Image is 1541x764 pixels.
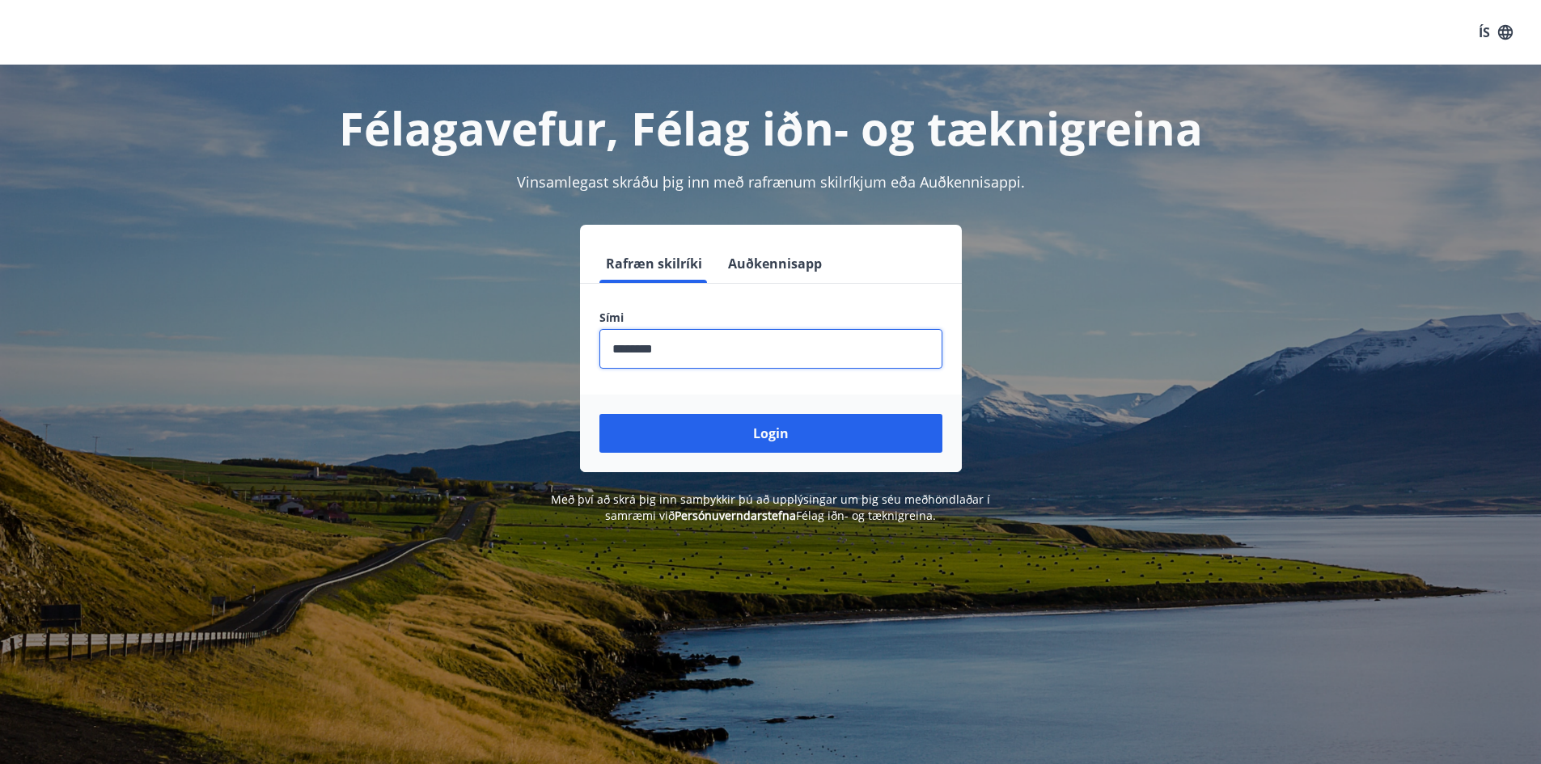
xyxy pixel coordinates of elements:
[517,172,1025,192] span: Vinsamlegast skráðu þig inn með rafrænum skilríkjum eða Auðkennisappi.
[599,414,942,453] button: Login
[599,244,709,283] button: Rafræn skilríki
[722,244,828,283] button: Auðkennisapp
[1470,18,1522,47] button: ÍS
[208,97,1334,158] h1: Félagavefur, Félag iðn- og tæknigreina
[551,492,990,523] span: Með því að skrá þig inn samþykkir þú að upplýsingar um þig séu meðhöndlaðar í samræmi við Félag i...
[599,310,942,326] label: Sími
[675,508,796,523] a: Persónuverndarstefna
